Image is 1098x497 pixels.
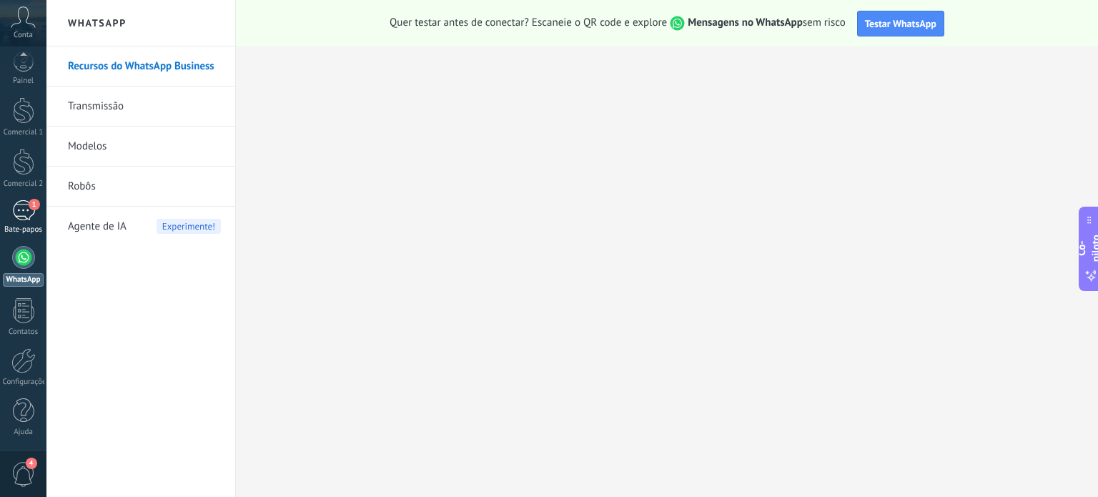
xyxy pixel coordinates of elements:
font: Configurações [3,377,50,387]
font: WhatsApp [6,275,41,285]
font: Testar WhatsApp [865,17,936,30]
font: Ajuda [14,427,33,437]
font: WhatsApp [68,16,127,29]
a: Robôs [68,167,221,207]
font: Agente de IA [68,220,127,233]
font: Painel [13,76,34,86]
font: Recursos do WhatsApp Business [68,59,214,73]
li: Transmissão [46,87,235,127]
font: Bate-papos [4,225,42,235]
li: Recursos do WhatsApp Business [46,46,235,87]
font: Experimente! [162,220,215,232]
font: Transmissão [68,99,124,113]
font: Comercial 2 [4,179,44,189]
font: 4 [29,458,34,468]
font: Contatos [9,327,38,337]
font: 1 [32,200,36,209]
li: Modelos [46,127,235,167]
a: Modelos [68,127,221,167]
font: Mensagens no WhatsApp [688,16,803,29]
font: sem risco [803,16,846,29]
font: Robôs [68,179,96,193]
a: Agente de IAExperimente! [68,207,221,247]
li: Robôs [46,167,235,207]
a: Transmissão [68,87,221,127]
font: Comercial 1 [4,127,44,137]
button: Testar WhatsApp [857,11,944,36]
li: Agente de IA [46,207,235,246]
font: Conta [14,30,33,40]
font: Quer testar antes de conectar? Escaneie o QR code e explore [390,16,667,29]
a: Recursos do WhatsApp Business [68,46,221,87]
font: Modelos [68,139,107,153]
